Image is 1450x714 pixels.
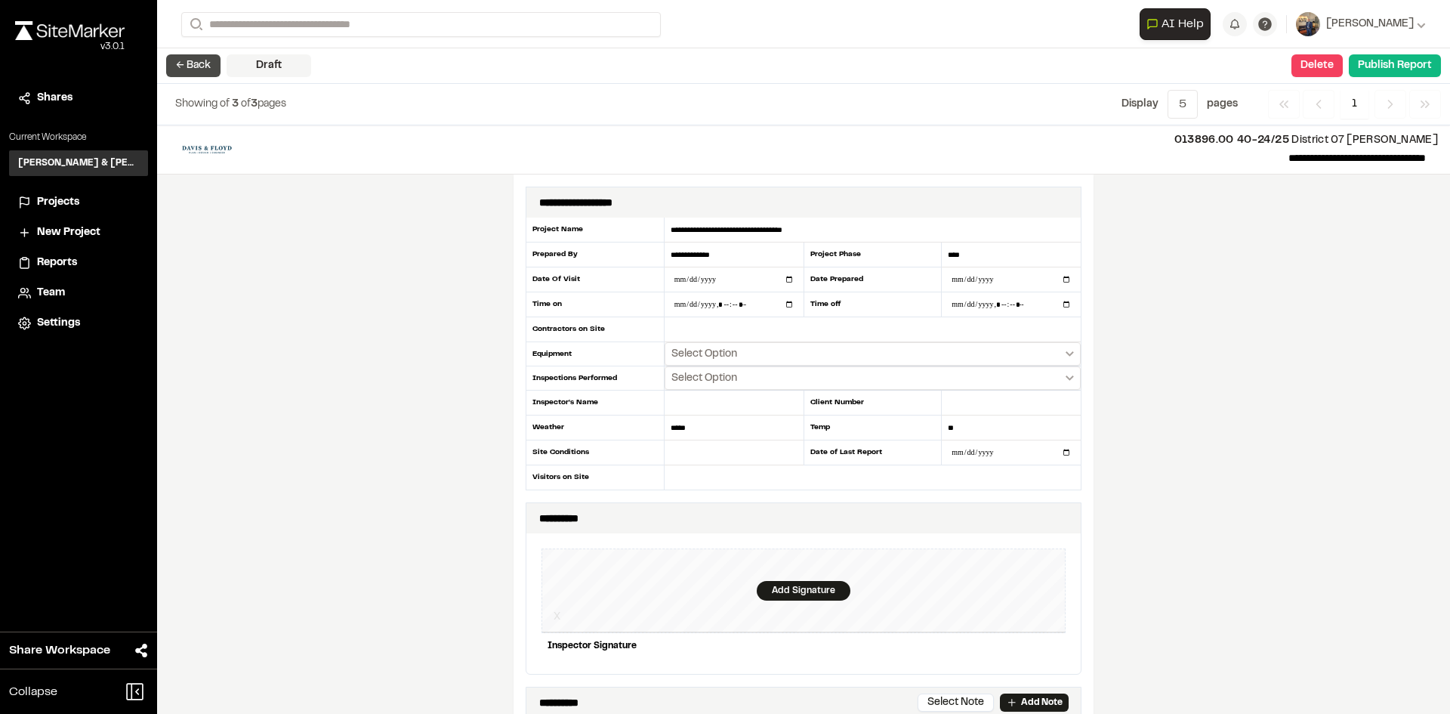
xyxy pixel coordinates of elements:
p: Add Note [1021,696,1063,709]
div: Temp [804,416,942,440]
a: Settings [18,315,139,332]
div: Date Prepared [804,267,942,292]
div: Weather [526,416,665,440]
span: Select Option [671,371,737,386]
a: Team [18,285,139,301]
span: Settings [37,315,80,332]
div: Inspections Performed [526,366,665,391]
span: 3 [232,100,239,109]
p: of pages [175,96,286,113]
span: 1 [1340,90,1368,119]
div: Contractors on Site [526,317,665,342]
span: 3 [251,100,258,109]
span: Shares [37,90,72,107]
span: Projects [37,194,79,211]
button: Search [181,12,208,37]
div: Inspector Signature [541,633,1066,659]
span: [PERSON_NAME] [1326,16,1414,32]
button: ← Back [166,54,221,77]
button: Select date range [665,342,1081,366]
span: Share Workspace [9,641,110,660]
div: Time off [804,292,942,317]
span: Reports [37,255,77,271]
h3: [PERSON_NAME] & [PERSON_NAME] Inc. [18,156,139,170]
span: Team [37,285,65,301]
div: Oh geez...please don't... [15,40,125,54]
button: [PERSON_NAME] [1296,12,1426,36]
p: Current Workspace [9,131,148,144]
button: Open AI Assistant [1140,8,1211,40]
button: Select date range [665,366,1081,390]
div: Visitors on Site [526,465,665,490]
span: 013896.00 40-24/25 [1174,136,1289,145]
p: Display [1121,96,1158,113]
img: rebrand.png [15,21,125,40]
div: Equipment [526,342,665,366]
p: District 07 [PERSON_NAME] [257,132,1438,149]
div: Draft [227,54,311,77]
button: Delete [1291,54,1343,77]
div: Inspector's Name [526,391,665,416]
nav: Navigation [1268,90,1441,119]
a: New Project [18,224,139,241]
button: Select Note [918,694,994,712]
div: Prepared By [526,243,665,267]
img: file [169,138,245,162]
span: Showing of [175,100,232,109]
a: Shares [18,90,139,107]
img: User [1296,12,1320,36]
span: Select Option [671,347,737,362]
div: Date of Last Report [804,440,942,465]
div: Client Number [804,391,942,416]
div: Site Conditions [526,440,665,465]
a: Projects [18,194,139,211]
div: Date Of Visit [526,267,665,292]
span: Collapse [9,683,57,701]
a: Reports [18,255,139,271]
button: 5 [1168,90,1198,119]
p: page s [1207,96,1238,113]
div: Add Signature [757,581,850,601]
span: New Project [37,224,100,241]
div: Open AI Assistant [1140,8,1217,40]
div: Project Phase [804,243,942,267]
div: Project Name [526,218,665,243]
div: Time on [526,292,665,317]
button: Publish Report [1349,54,1441,77]
span: AI Help [1162,15,1204,33]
